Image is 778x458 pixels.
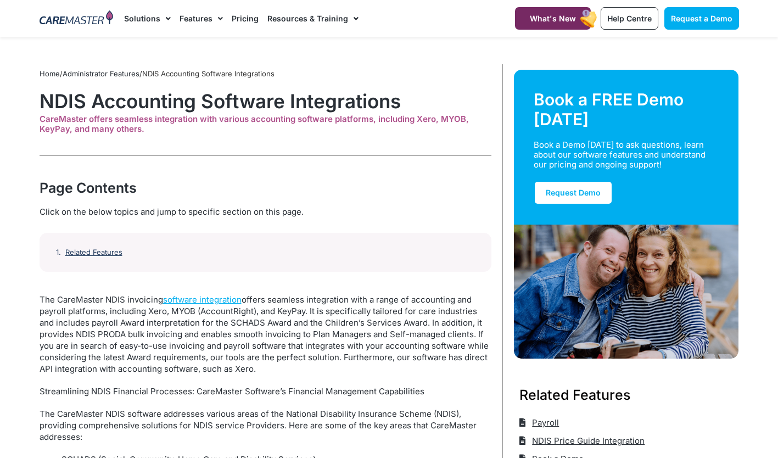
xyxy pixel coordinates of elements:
a: Request Demo [534,181,613,205]
a: software integration [163,294,242,305]
a: Administrator Features [63,69,139,78]
span: Help Centre [607,14,652,23]
p: Streamlining NDIS Financial Processes: CareMaster Software’s Financial Management Capabilities [40,386,491,397]
a: What's New [515,7,591,30]
img: Support Worker and NDIS Participant out for a coffee. [514,225,739,359]
span: / / [40,69,275,78]
span: NDIS Accounting Software Integrations [142,69,275,78]
h1: NDIS Accounting Software Integrations [40,90,491,113]
div: Book a FREE Demo [DATE] [534,90,719,129]
h3: Related Features [519,385,734,405]
span: Request a Demo [671,14,732,23]
span: Payroll [529,414,559,432]
a: Help Centre [601,7,658,30]
p: The CareMaster NDIS invoicing offers seamless integration with a range of accounting and payroll ... [40,294,491,375]
span: Request Demo [546,188,601,197]
a: Request a Demo [664,7,739,30]
a: Payroll [519,414,559,432]
a: Related Features [65,248,122,257]
p: The CareMaster NDIS software addresses various areas of the National Disability Insurance Scheme ... [40,408,491,443]
img: CareMaster Logo [40,10,114,27]
div: Book a Demo [DATE] to ask questions, learn about our software features and understand our pricing... [534,140,706,170]
div: Click on the below topics and jump to specific section on this page. [40,206,491,218]
div: CareMaster offers seamless integration with various accounting software platforms, including Xero... [40,114,491,134]
span: NDIS Price Guide Integration [529,432,645,450]
a: NDIS Price Guide Integration [519,432,645,450]
a: Home [40,69,60,78]
div: Page Contents [40,178,491,198]
span: What's New [530,14,576,23]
